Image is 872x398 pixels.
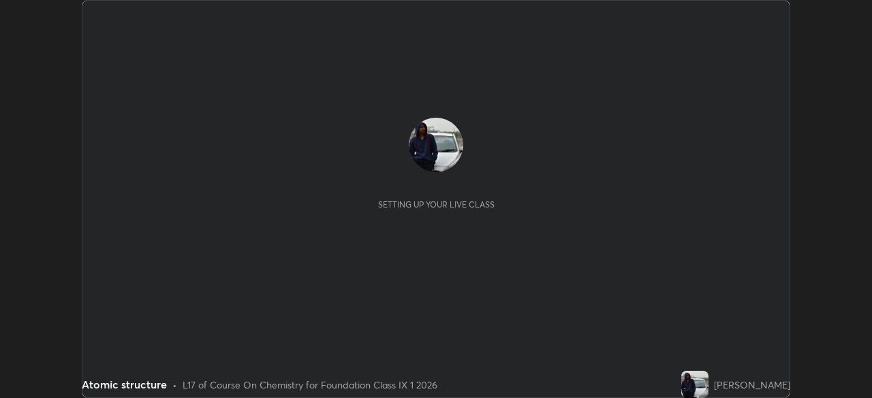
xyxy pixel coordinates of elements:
[714,378,790,392] div: [PERSON_NAME]
[183,378,437,392] div: L17 of Course On Chemistry for Foundation Class IX 1 2026
[172,378,177,392] div: •
[409,118,463,172] img: f991eeff001c4949acf00ac8e21ffa6c.jpg
[378,199,495,210] div: Setting up your live class
[82,376,167,393] div: Atomic structure
[681,371,708,398] img: f991eeff001c4949acf00ac8e21ffa6c.jpg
